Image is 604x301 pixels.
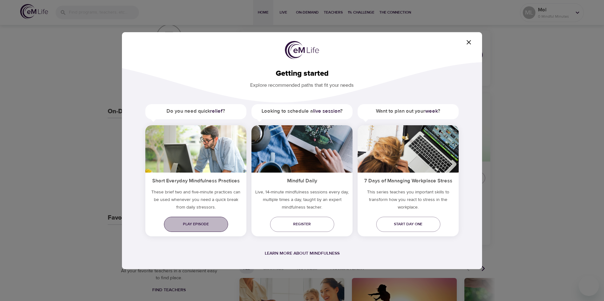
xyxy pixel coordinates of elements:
[358,104,459,118] h5: Want to plan out your ?
[358,173,459,188] h5: 7 Days of Managing Workplace Stress
[145,125,246,173] img: ims
[358,188,459,214] p: This series teaches you important skills to transform how you react to stress in the workplace.
[313,108,340,114] a: live session
[145,173,246,188] h5: Short Everyday Mindfulness Practices
[169,221,223,227] span: Play episode
[251,188,353,214] p: Live, 14-minute mindfulness sessions every day, multiple times a day, taught by an expert mindful...
[210,108,223,114] a: relief
[376,217,440,232] a: Start day one
[145,188,246,214] h5: These brief two and five-minute practices can be used whenever you need a quick break from daily ...
[358,125,459,173] img: ims
[132,69,472,78] h2: Getting started
[132,78,472,89] p: Explore recommended paths that fit your needs
[251,125,353,173] img: ims
[381,221,435,227] span: Start day one
[285,41,319,59] img: logo
[251,173,353,188] h5: Mindful Daily
[164,217,228,232] a: Play episode
[251,104,353,118] h5: Looking to schedule a ?
[270,217,334,232] a: Register
[145,104,246,118] h5: Do you need quick ?
[265,251,340,256] a: Learn more about mindfulness
[275,221,329,227] span: Register
[425,108,438,114] a: week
